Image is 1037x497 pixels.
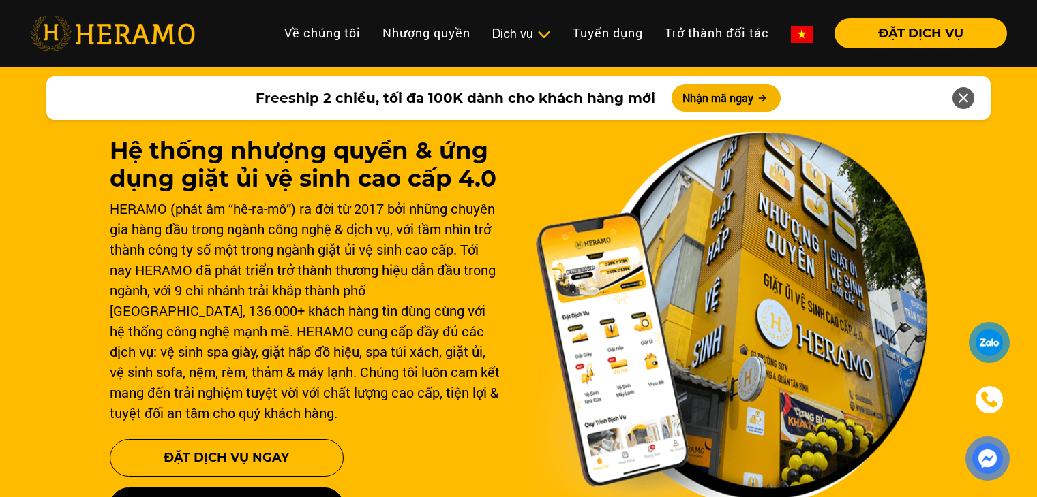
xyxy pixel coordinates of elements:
div: Dịch vụ [492,25,551,43]
button: Nhận mã ngay [672,84,781,112]
a: Tuyển dụng [562,18,654,48]
img: heramo-logo.png [30,16,195,51]
a: Về chúng tôi [273,18,372,48]
span: Freeship 2 chiều, tối đa 100K dành cho khách hàng mới [256,88,655,108]
button: ĐẶT DỊCH VỤ [835,18,1007,48]
button: Đặt Dịch Vụ Ngay [110,439,344,477]
a: ĐẶT DỊCH VỤ [824,27,1007,39]
img: subToggleIcon [537,28,551,42]
a: Nhượng quyền [372,18,481,48]
a: phone-icon [971,381,1008,418]
div: HERAMO (phát âm “hê-ra-mô”) ra đời từ 2017 bởi những chuyên gia hàng đầu trong ngành công nghệ & ... [110,198,502,423]
img: phone-icon [982,392,997,407]
h1: Hệ thống nhượng quyền & ứng dụng giặt ủi vệ sinh cao cấp 4.0 [110,137,502,193]
a: Trở thành đối tác [654,18,780,48]
img: vn-flag.png [791,26,813,43]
